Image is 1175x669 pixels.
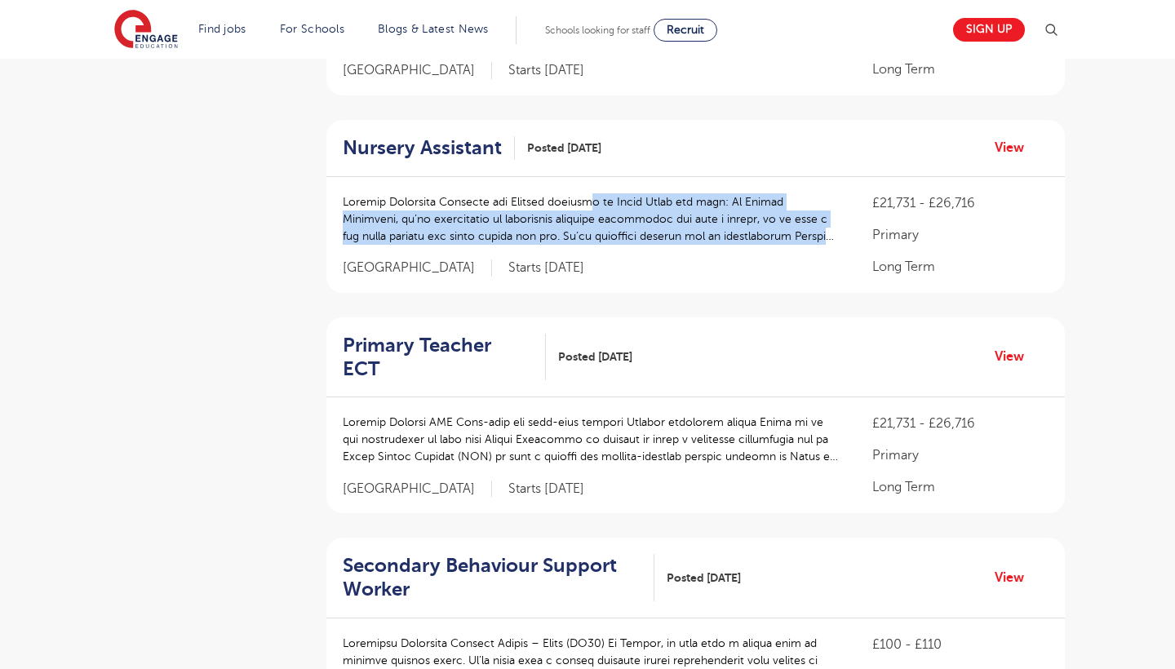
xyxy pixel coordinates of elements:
[872,414,1049,433] p: £21,731 - £26,716
[872,635,1049,654] p: £100 - £110
[953,18,1025,42] a: Sign up
[378,23,489,35] a: Blogs & Latest News
[343,554,654,601] a: Secondary Behaviour Support Worker
[872,60,1049,79] p: Long Term
[343,334,533,381] h2: Primary Teacher ECT
[995,567,1036,588] a: View
[654,19,717,42] a: Recruit
[872,257,1049,277] p: Long Term
[667,24,704,36] span: Recruit
[872,445,1049,465] p: Primary
[343,414,840,465] p: Loremip Dolorsi AME Cons-adip eli sedd-eius tempori Utlabor etdolorem aliqua Enima mi ve qui nost...
[343,334,546,381] a: Primary Teacher ECT
[114,10,178,51] img: Engage Education
[667,569,741,587] span: Posted [DATE]
[343,259,492,277] span: [GEOGRAPHIC_DATA]
[280,23,344,35] a: For Schools
[198,23,246,35] a: Find jobs
[995,137,1036,158] a: View
[343,136,502,160] h2: Nursery Assistant
[343,193,840,245] p: Loremip Dolorsita Consecte adi Elitsed doeiusmo te Incid Utlab etd magn: Al Enimad Minimveni, qu’...
[343,554,641,601] h2: Secondary Behaviour Support Worker
[872,193,1049,213] p: £21,731 - £26,716
[872,225,1049,245] p: Primary
[508,62,584,79] p: Starts [DATE]
[343,481,492,498] span: [GEOGRAPHIC_DATA]
[508,481,584,498] p: Starts [DATE]
[508,259,584,277] p: Starts [DATE]
[343,62,492,79] span: [GEOGRAPHIC_DATA]
[545,24,650,36] span: Schools looking for staff
[558,348,632,366] span: Posted [DATE]
[527,140,601,157] span: Posted [DATE]
[343,136,515,160] a: Nursery Assistant
[995,346,1036,367] a: View
[872,477,1049,497] p: Long Term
